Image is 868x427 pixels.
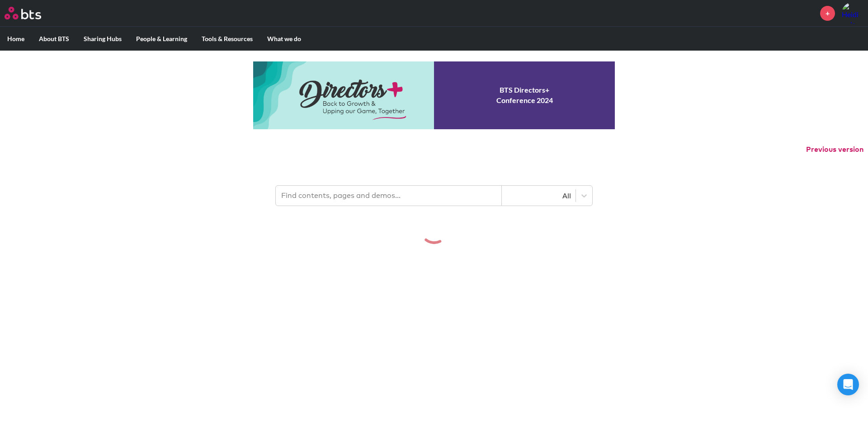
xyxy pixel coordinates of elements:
label: Sharing Hubs [76,27,129,51]
a: Profile [842,2,863,24]
div: All [506,191,571,201]
a: Go home [5,7,58,19]
label: About BTS [32,27,76,51]
button: Previous version [806,145,863,155]
img: Heidi Hsiao [842,2,863,24]
img: BTS Logo [5,7,41,19]
a: + [820,6,835,21]
label: What we do [260,27,308,51]
label: People & Learning [129,27,194,51]
input: Find contents, pages and demos... [276,186,502,206]
div: Open Intercom Messenger [837,374,859,395]
label: Tools & Resources [194,27,260,51]
a: Conference 2024 [253,61,615,129]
